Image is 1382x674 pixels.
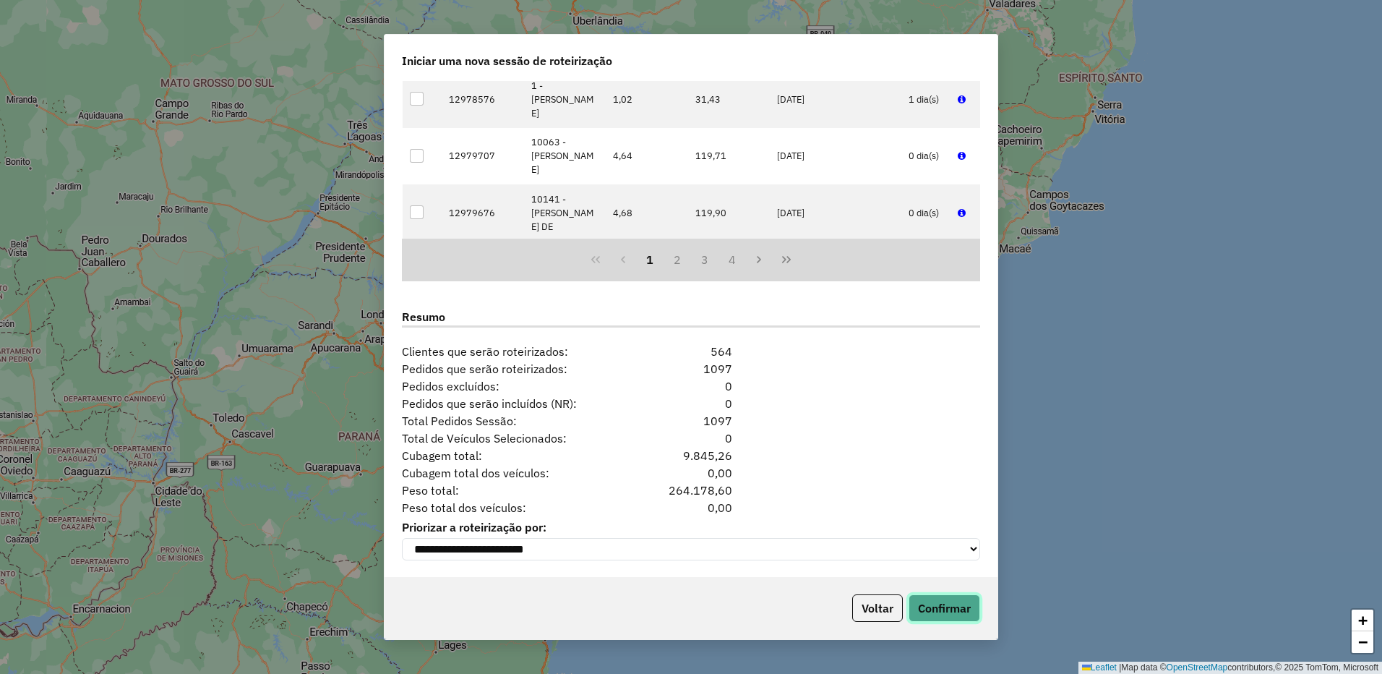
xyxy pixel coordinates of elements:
span: − [1358,633,1368,651]
td: 0 dia(s) [901,184,950,242]
td: 119,90 [687,184,770,242]
span: + [1358,611,1368,629]
td: 0 dia(s) [901,128,950,185]
a: Zoom out [1352,631,1373,653]
label: Priorizar a roteirização por: [402,519,980,536]
td: 1 dia(s) [901,71,950,128]
td: [DATE] [770,128,901,185]
a: OpenStreetMap [1167,662,1228,673]
a: Leaflet [1082,662,1117,673]
span: Iniciar uma nova sessão de roteirização [402,52,612,69]
span: Pedidos que serão roteirizados: [393,360,641,377]
span: Peso total: [393,482,641,499]
div: Map data © contributors,© 2025 TomTom, Microsoft [1078,662,1382,674]
span: Cubagem total: [393,447,641,464]
td: [DATE] [770,71,901,128]
div: 0 [641,395,740,412]
button: 2 [664,246,691,273]
a: Zoom in [1352,610,1373,631]
span: Clientes que serão roteirizados: [393,343,641,360]
div: 1097 [641,412,740,430]
span: Total de Veículos Selecionados: [393,430,641,447]
td: 4,68 [606,184,688,242]
td: 10141 - [PERSON_NAME] DE [523,184,606,242]
td: 12978576 [442,71,524,128]
td: 119,71 [687,128,770,185]
span: Cubagem total dos veículos: [393,464,641,482]
button: 3 [691,246,718,273]
td: 4,64 [606,128,688,185]
button: Last Page [773,246,800,273]
div: 0 [641,430,740,447]
td: 12979707 [442,128,524,185]
div: 264.178,60 [641,482,740,499]
span: Total Pedidos Sessão: [393,412,641,430]
button: Confirmar [909,594,980,622]
td: 10063 - [PERSON_NAME] [523,128,606,185]
td: [DATE] [770,184,901,242]
td: 1,02 [606,71,688,128]
span: | [1119,662,1121,673]
div: 9.845,26 [641,447,740,464]
td: 31,43 [687,71,770,128]
div: 0,00 [641,499,740,516]
span: Pedidos excluídos: [393,377,641,395]
div: 0,00 [641,464,740,482]
span: Peso total dos veículos: [393,499,641,516]
button: Next Page [745,246,773,273]
button: 4 [718,246,746,273]
div: 0 [641,377,740,395]
div: 564 [641,343,740,360]
td: 12979676 [442,184,524,242]
div: 1097 [641,360,740,377]
td: 1 - [PERSON_NAME] [523,71,606,128]
span: Pedidos que serão incluídos (NR): [393,395,641,412]
button: Voltar [852,594,903,622]
label: Resumo [402,308,980,328]
button: 1 [637,246,664,273]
